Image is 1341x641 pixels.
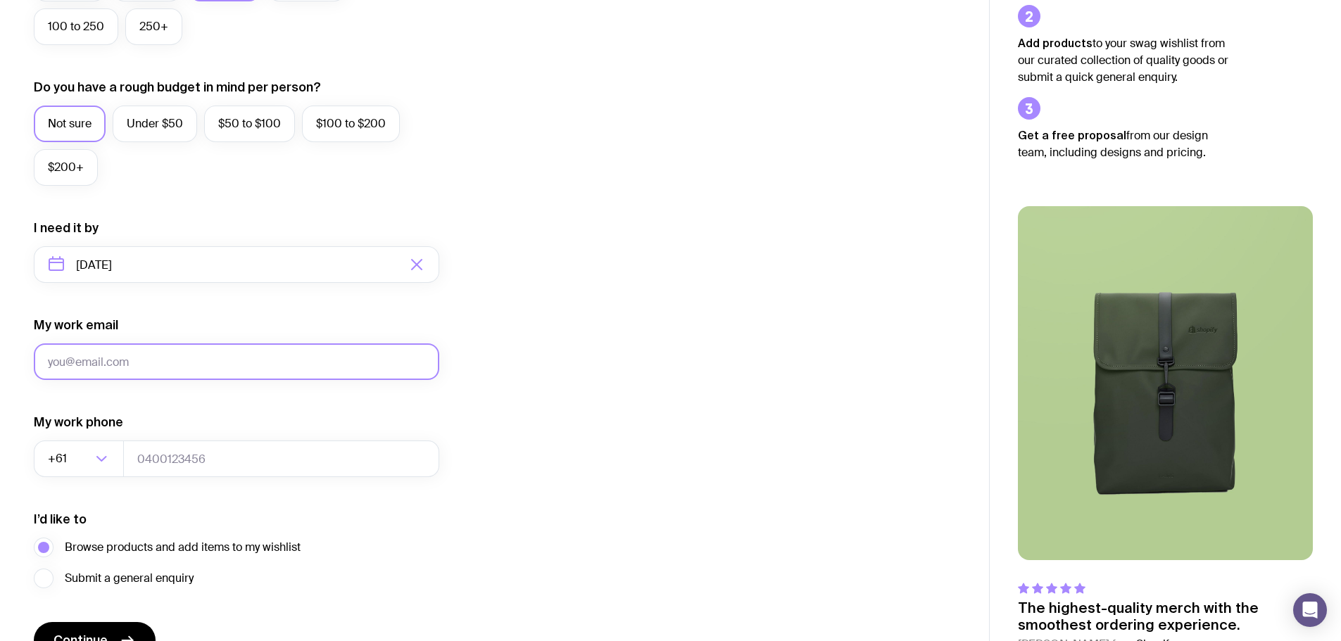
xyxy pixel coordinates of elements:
[34,8,118,45] label: 100 to 250
[48,440,70,477] span: +61
[34,511,87,528] label: I’d like to
[302,106,400,142] label: $100 to $200
[34,343,439,380] input: you@email.com
[113,106,197,142] label: Under $50
[34,149,98,186] label: $200+
[204,106,295,142] label: $50 to $100
[1018,34,1229,86] p: to your swag wishlist from our curated collection of quality goods or submit a quick general enqu...
[1018,599,1313,633] p: The highest-quality merch with the smoothest ordering experience.
[125,8,182,45] label: 250+
[1018,127,1229,161] p: from our design team, including designs and pricing.
[1293,593,1327,627] div: Open Intercom Messenger
[65,570,194,587] span: Submit a general enquiry
[34,317,118,334] label: My work email
[34,246,439,283] input: Select a target date
[34,440,124,477] div: Search for option
[1018,37,1093,49] strong: Add products
[34,414,123,431] label: My work phone
[34,79,321,96] label: Do you have a rough budget in mind per person?
[34,106,106,142] label: Not sure
[34,220,99,236] label: I need it by
[70,440,92,477] input: Search for option
[1018,129,1126,141] strong: Get a free proposal
[123,440,439,477] input: 0400123456
[65,539,301,556] span: Browse products and add items to my wishlist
